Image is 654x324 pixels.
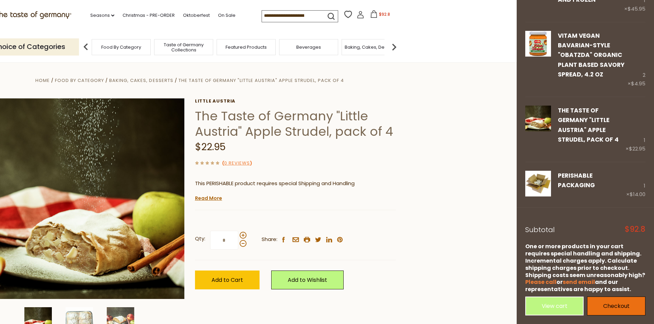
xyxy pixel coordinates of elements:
a: PERISHABLE Packaging [525,171,551,199]
div: 2 × [628,31,645,88]
a: The Taste of Germany "Little Austria" Apple Strudel, pack of 4 [558,106,619,144]
button: $92.8 [366,10,395,21]
a: little austria [195,98,396,104]
a: Featured Products [226,45,267,50]
span: ( ) [222,160,252,166]
a: send email [563,278,595,286]
img: The Taste of Germany "Little Austria" Apple Strudel, pack of 4 [525,106,551,131]
div: 1 × [626,171,645,199]
a: Baking, Cakes, Desserts [345,45,398,50]
a: On Sale [218,12,236,19]
a: Baking, Cakes, Desserts [109,77,173,84]
button: Add to Cart [195,271,260,289]
a: PERISHABLE Packaging [558,171,595,189]
a: The Taste of Germany "Little Austria" Apple Strudel, pack of 4 [525,106,551,153]
span: Add to Cart [211,276,243,284]
div: 1 × [626,106,645,153]
img: previous arrow [79,40,93,54]
input: Qty: [210,231,238,250]
p: This PERISHABLE product requires special Shipping and Handling [195,179,396,188]
span: $45.95 [628,5,645,12]
a: Beverages [296,45,321,50]
a: Oktoberfest [183,12,210,19]
a: Please call [525,278,557,286]
a: Vitam Vegan Bavarian-style "Obatzda" Organic Plant Based Savory Spread, 4.2 oz [525,31,551,88]
a: Home [35,77,50,84]
span: Share: [262,235,277,244]
h1: The Taste of Germany "Little Austria" Apple Strudel, pack of 4 [195,108,396,139]
a: Food By Category [101,45,141,50]
a: 0 Reviews [224,160,250,167]
a: Seasons [90,12,114,19]
a: View cart [525,297,584,315]
a: Food By Category [55,77,104,84]
span: $92.8 [625,226,645,233]
li: We will ship this product in heat-protective packaging and ice. [202,193,396,202]
a: Christmas - PRE-ORDER [123,12,175,19]
strong: Qty: [195,235,205,243]
span: $14.00 [630,191,645,198]
a: Add to Wishlist [271,271,344,289]
a: Checkout [587,297,645,315]
a: Vitam Vegan Bavarian-style "Obatzda" Organic Plant Based Savory Spread, 4.2 oz [558,32,624,79]
span: $4.95 [631,80,645,87]
span: $92.8 [379,11,390,17]
img: next arrow [387,40,401,54]
img: PERISHABLE Packaging [525,171,551,196]
a: The Taste of Germany "Little Austria" Apple Strudel, pack of 4 [179,77,344,84]
div: One or more products in your cart requires special handling and shipping. Incremental charges app... [525,243,645,293]
span: $22.95 [629,145,645,152]
img: Vitam Vegan Bavarian-style "Obatzda" Organic Plant Based Savory Spread, 4.2 oz [525,31,551,57]
a: Read More [195,195,222,202]
span: Subtotal [525,225,555,235]
span: $22.95 [195,140,226,154]
a: Taste of Germany Collections [156,42,211,52]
